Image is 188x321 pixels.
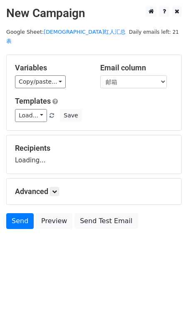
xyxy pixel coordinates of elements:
[15,187,173,196] h5: Advanced
[74,213,138,229] a: Send Test Email
[60,109,82,122] button: Save
[15,75,66,88] a: Copy/paste...
[15,109,47,122] a: Load...
[126,29,182,35] a: Daily emails left: 21
[6,213,34,229] a: Send
[6,6,182,20] h2: New Campaign
[15,144,173,165] div: Loading...
[15,144,173,153] h5: Recipients
[6,29,126,45] small: Google Sheet:
[36,213,72,229] a: Preview
[126,27,182,37] span: Daily emails left: 21
[15,97,51,105] a: Templates
[100,63,173,72] h5: Email column
[6,29,126,45] a: [DEMOGRAPHIC_DATA]红人汇总表
[15,63,88,72] h5: Variables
